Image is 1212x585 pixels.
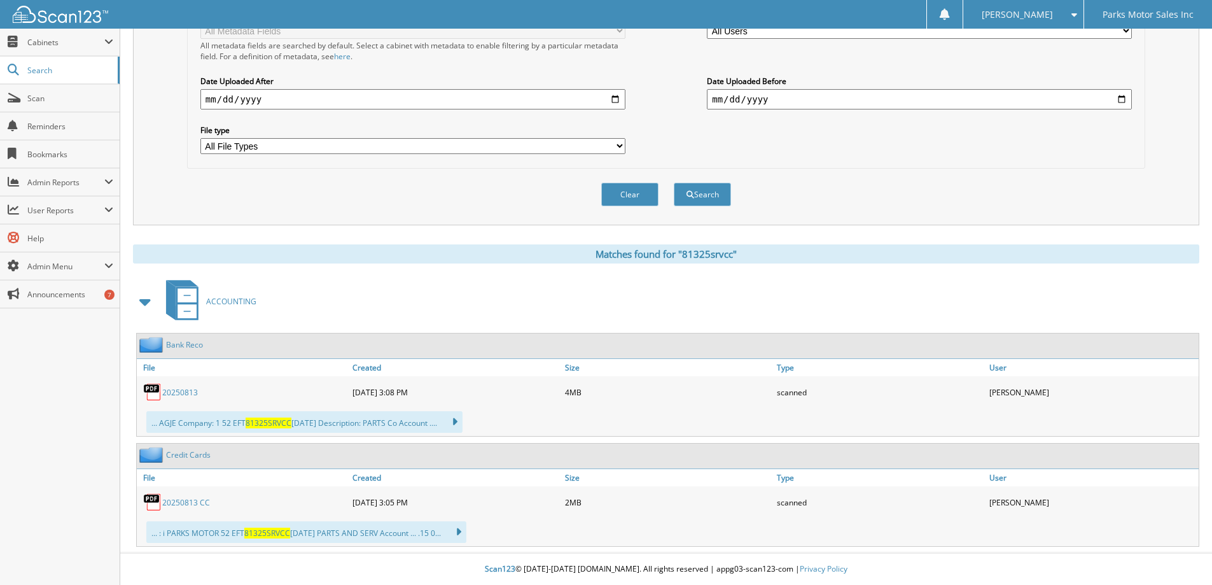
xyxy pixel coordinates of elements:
div: 2MB [562,490,774,515]
a: ACCOUNTING [158,276,256,327]
a: Type [774,469,986,486]
input: start [200,89,625,109]
span: Scan123 [485,563,515,574]
a: Created [349,359,562,376]
span: Bookmarks [27,149,113,160]
a: 20250813 CC [162,497,210,508]
label: Date Uploaded After [200,76,625,87]
div: scanned [774,379,986,405]
a: Bank Reco [166,339,203,350]
img: PDF.png [143,383,162,402]
a: Size [562,469,774,486]
div: ... AGJE Company: 1 52 EFT [DATE] Description: PARTS Co Account .... [146,411,463,433]
img: folder2.png [139,447,166,463]
div: [DATE] 3:08 PM [349,379,562,405]
span: 81325SRVCC [244,528,290,539]
div: [PERSON_NAME] [986,379,1199,405]
span: Announcements [27,289,113,300]
a: File [137,469,349,486]
span: Scan [27,93,113,104]
span: [PERSON_NAME] [982,11,1053,18]
a: User [986,469,1199,486]
button: Search [674,183,731,206]
span: ACCOUNTING [206,296,256,307]
span: Admin Menu [27,261,104,272]
span: Parks Motor Sales Inc [1103,11,1194,18]
a: Created [349,469,562,486]
iframe: Chat Widget [1148,524,1212,585]
a: Privacy Policy [800,563,847,574]
a: User [986,359,1199,376]
input: end [707,89,1132,109]
div: scanned [774,490,986,515]
span: Search [27,65,111,76]
a: File [137,359,349,376]
a: here [334,51,351,62]
span: Admin Reports [27,177,104,188]
a: 20250813 [162,387,198,398]
a: Type [774,359,986,376]
span: Cabinets [27,37,104,48]
div: [DATE] 3:05 PM [349,490,562,515]
div: © [DATE]-[DATE] [DOMAIN_NAME]. All rights reserved | appg03-scan123-com | [120,554,1212,585]
span: User Reports [27,205,104,216]
label: File type [200,125,625,136]
img: PDF.png [143,493,162,512]
a: Credit Cards [166,449,211,460]
div: All metadata fields are searched by default. Select a cabinet with metadata to enable filtering b... [200,40,625,62]
button: Clear [601,183,658,206]
div: 7 [104,290,115,300]
div: 4MB [562,379,774,405]
img: folder2.png [139,337,166,353]
label: Date Uploaded Before [707,76,1132,87]
a: Size [562,359,774,376]
div: ... : i PARKS MOTOR 52 EFT [DATE] PARTS AND SERV Account ... .15 0... [146,521,466,543]
img: scan123-logo-white.svg [13,6,108,23]
span: Reminders [27,121,113,132]
span: Help [27,233,113,244]
div: Matches found for "81325srvcc" [133,244,1199,264]
div: [PERSON_NAME] [986,490,1199,515]
span: 81325SRVCC [246,418,291,428]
